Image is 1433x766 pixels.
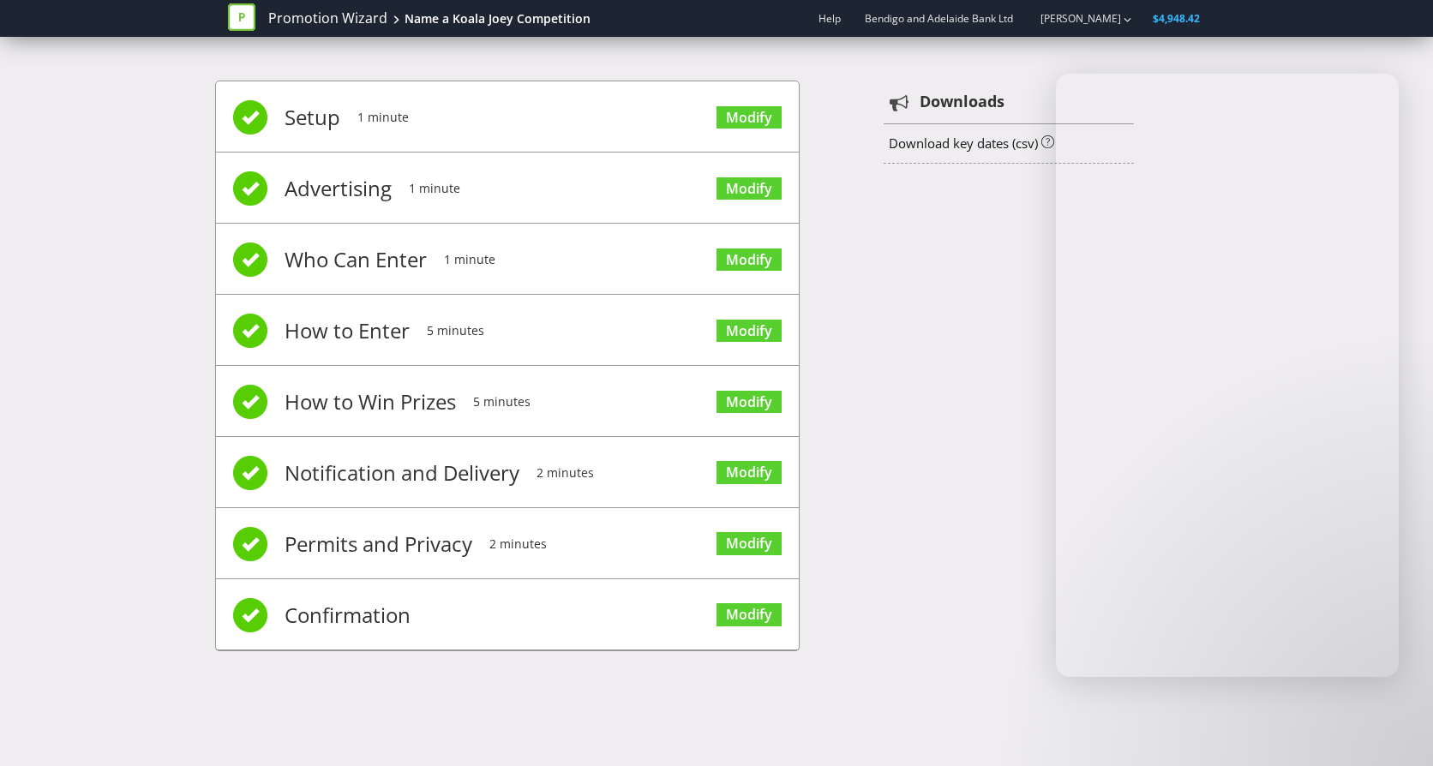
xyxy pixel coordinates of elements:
a: Download key dates (csv) [889,135,1038,152]
span: How to Win Prizes [285,368,456,436]
span: 1 minute [357,83,409,152]
a: Modify [716,603,782,626]
a: Help [818,11,841,26]
span: Who Can Enter [285,225,427,294]
span: Advertising [285,154,392,223]
iframe: Intercom live chat [1358,691,1399,732]
span: Bendigo and Adelaide Bank Ltd [865,11,1013,26]
strong: Downloads [920,91,1004,113]
a: Modify [716,391,782,414]
a: Modify [716,320,782,343]
span: 5 minutes [473,368,531,436]
span: Notification and Delivery [285,439,519,507]
span: 1 minute [444,225,495,294]
a: Modify [716,177,782,200]
a: Modify [716,106,782,129]
a: Modify [716,461,782,484]
a: Modify [716,532,782,555]
span: 5 minutes [427,296,484,365]
span: 1 minute [409,154,460,223]
a: [PERSON_NAME] [1023,11,1121,26]
span: 2 minutes [537,439,594,507]
span: Confirmation [285,581,411,649]
tspan:  [890,93,909,112]
span: $4,948.42 [1153,11,1200,26]
a: Promotion Wizard [268,9,387,28]
iframe: Intercom live chat [1056,74,1399,677]
div: Name a Koala Joey Competition [405,10,591,27]
a: Modify [716,248,782,272]
span: 2 minutes [489,510,547,578]
span: How to Enter [285,296,410,365]
span: Setup [285,83,340,152]
span: Permits and Privacy [285,510,472,578]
